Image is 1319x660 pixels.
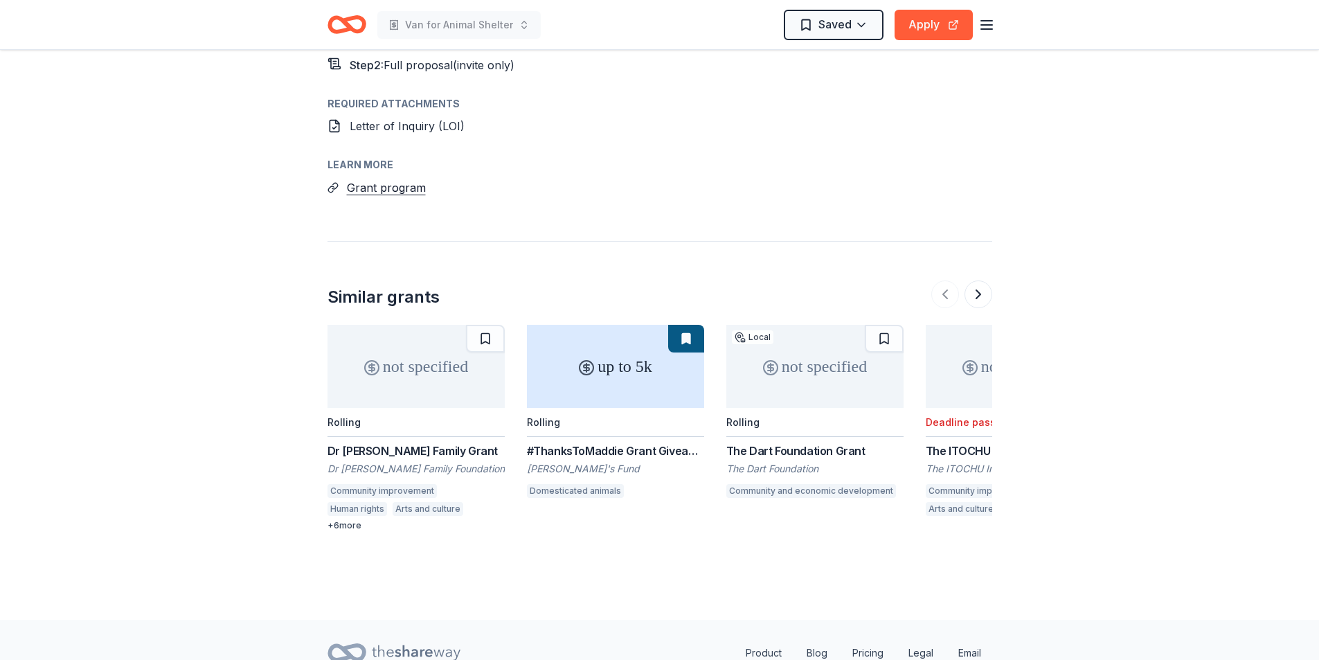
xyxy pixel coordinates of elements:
div: Human rights [327,502,387,516]
div: Domesticated animals [527,484,624,498]
div: + 6 more [327,520,505,531]
div: The ITOCHU International Grant [926,443,1103,459]
span: Full proposal (invite only) [384,58,514,72]
a: up to 5kRolling#ThanksToMaddie Grant Giveaways[PERSON_NAME]'s FundDomesticated animals [527,325,704,502]
div: Arts and culture [393,502,463,516]
div: Dr [PERSON_NAME] Family Grant [327,443,505,459]
div: Community improvement [926,484,1035,498]
a: not specifiedDeadline passedThe ITOCHU International GrantThe ITOCHU International Foundation of ... [926,325,1103,520]
div: Community and economic development [726,484,896,498]
a: not specifiedLocalRollingThe Dart Foundation GrantThe Dart FoundationCommunity and economic devel... [726,325,904,502]
a: not specifiedRollingDr [PERSON_NAME] Family GrantDr [PERSON_NAME] Family FoundationCommunity impr... [327,325,505,531]
span: Saved [818,15,852,33]
div: Arts and culture [926,502,996,516]
div: not specified [926,325,1103,408]
div: Local [732,330,773,344]
div: #ThanksToMaddie Grant Giveaways [527,443,704,459]
div: Rolling [527,416,560,428]
div: The Dart Foundation Grant [726,443,904,459]
div: not specified [726,325,904,408]
a: Home [327,8,366,41]
button: Saved [784,10,883,40]
div: up to 5k [527,325,704,408]
div: Rolling [726,416,760,428]
div: Deadline passed [926,416,1008,428]
div: The Dart Foundation [726,462,904,476]
span: Step 2 : [350,58,384,72]
div: The ITOCHU International Foundation of North America Inc [926,462,1103,476]
div: Learn more [327,157,992,173]
span: Letter of Inquiry (LOI) [350,119,465,133]
div: Required Attachments [327,96,992,112]
button: Van for Animal Shelter [377,11,541,39]
div: Similar grants [327,286,440,308]
div: [PERSON_NAME]'s Fund [527,462,704,476]
div: Rolling [327,416,361,428]
button: Apply [895,10,973,40]
div: Dr [PERSON_NAME] Family Foundation [327,462,505,476]
div: Community improvement [327,484,437,498]
span: Van for Animal Shelter [405,17,513,33]
div: not specified [327,325,505,408]
button: Grant program [347,179,426,197]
